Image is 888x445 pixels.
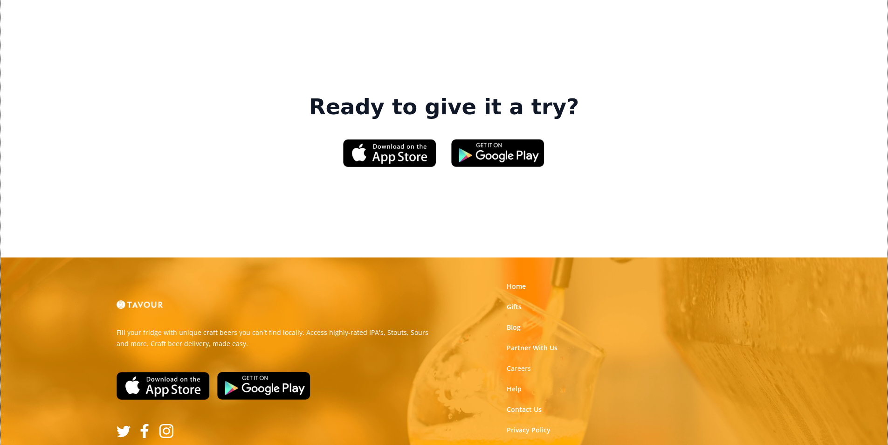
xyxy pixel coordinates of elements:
[117,327,437,349] p: Fill your fridge with unique craft beers you can't find locally. Access highly-rated IPA's, Stout...
[507,302,522,312] a: Gifts
[507,364,531,373] a: Careers
[507,384,522,394] a: Help
[507,405,542,414] a: Contact Us
[507,282,526,291] a: Home
[507,343,558,353] a: Partner With Us
[309,94,579,120] strong: Ready to give it a try?
[507,323,521,332] a: Blog
[507,364,531,373] strong: Careers
[507,425,551,435] a: Privacy Policy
